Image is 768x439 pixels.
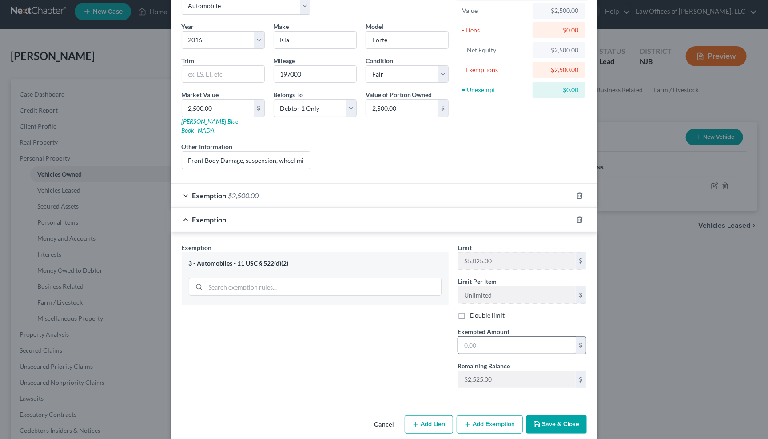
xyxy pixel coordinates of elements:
a: [PERSON_NAME] Blue Book [182,117,239,134]
span: Belongs To [274,91,303,98]
div: - Liens [462,26,529,35]
input: -- [274,66,356,83]
input: ex. LS, LT, etc [182,66,264,83]
div: $ [576,337,586,354]
div: - Exemptions [462,65,529,74]
div: $ [576,371,586,388]
a: NADA [198,126,215,134]
div: $ [576,253,586,270]
input: -- [458,253,576,270]
button: Save & Close [526,415,587,434]
label: Value of Portion Owned [366,90,432,99]
span: Exempted Amount [458,328,509,335]
input: ex. Nissan [274,32,356,48]
div: $2,500.00 [540,46,578,55]
input: 0.00 [366,100,438,117]
label: Condition [366,56,393,65]
label: Limit Per Item [458,277,497,286]
div: 3 - Automobiles - 11 USC § 522(d)(2) [189,259,442,268]
span: Exemption [192,191,227,200]
div: $ [254,100,264,117]
label: Other Information [182,142,233,151]
label: Model [366,22,383,31]
label: Mileage [274,56,295,65]
span: Exemption [182,244,212,251]
label: Trim [182,56,195,65]
span: $2,500.00 [228,191,259,200]
div: $2,500.00 [540,6,578,15]
button: Cancel [367,416,401,434]
div: $2,500.00 [540,65,578,74]
span: Exemption [192,215,227,224]
input: ex. Altima [366,32,448,48]
div: $0.00 [540,85,578,94]
span: Make [274,23,289,30]
label: Market Value [182,90,219,99]
div: = Unexempt [462,85,529,94]
input: (optional) [182,152,310,169]
div: = Net Equity [462,46,529,55]
input: 0.00 [458,337,576,354]
label: Double limit [470,311,505,320]
input: Search exemption rules... [206,278,441,295]
button: Add Lien [405,415,453,434]
div: $ [576,286,586,303]
input: -- [458,371,576,388]
label: Remaining Balance [458,361,510,371]
span: Limit [458,244,472,251]
div: $0.00 [540,26,578,35]
div: Value [462,6,529,15]
div: $ [438,100,448,117]
input: -- [458,286,576,303]
input: 0.00 [182,100,254,117]
button: Add Exemption [457,415,523,434]
label: Year [182,22,194,31]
